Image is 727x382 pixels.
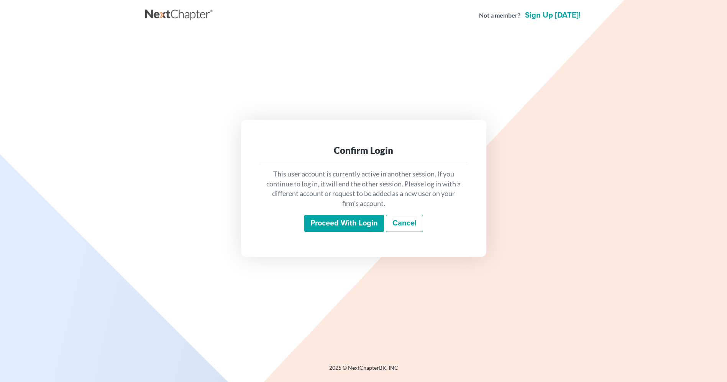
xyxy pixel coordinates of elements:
[145,364,582,378] div: 2025 © NextChapterBK, INC
[304,215,384,232] input: Proceed with login
[266,144,462,157] div: Confirm Login
[479,11,520,20] strong: Not a member?
[386,215,423,232] a: Cancel
[266,169,462,209] p: This user account is currently active in another session. If you continue to log in, it will end ...
[524,11,582,19] a: Sign up [DATE]!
